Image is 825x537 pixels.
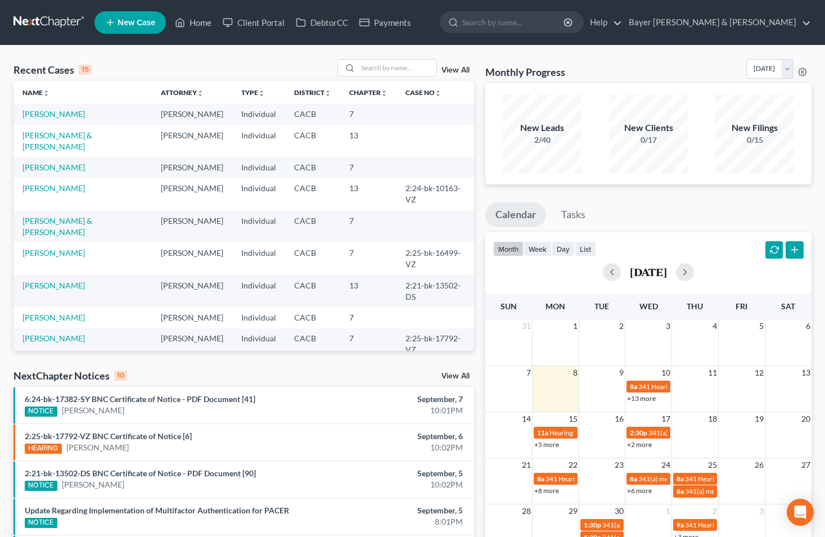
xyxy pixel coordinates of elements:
[324,479,463,490] div: 10:02PM
[551,202,596,227] a: Tasks
[152,103,232,124] td: [PERSON_NAME]
[707,366,718,380] span: 11
[552,241,575,256] button: day
[294,88,331,97] a: Districtunfold_more
[152,328,232,360] td: [PERSON_NAME]
[381,90,387,97] i: unfold_more
[285,178,340,210] td: CACB
[324,431,463,442] div: September, 6
[22,313,85,322] a: [PERSON_NAME]
[25,394,255,404] a: 6:24-bk-17382-SY BNC Certificate of Notice - PDF Document [41]
[638,382,739,391] span: 341 Hearing for [PERSON_NAME]
[324,442,463,453] div: 10:02PM
[549,428,637,437] span: Hearing for [PERSON_NAME]
[13,369,127,382] div: NextChapter Notices
[648,428,704,437] span: 341(a) Meeting for
[627,440,652,449] a: +2 more
[630,382,637,391] span: 8a
[800,412,812,426] span: 20
[232,157,285,178] td: Individual
[232,328,285,360] td: Individual
[232,275,285,307] td: Individual
[736,301,747,311] span: Fri
[665,319,671,333] span: 3
[340,328,396,360] td: 7
[324,90,331,97] i: unfold_more
[609,134,688,146] div: 0/17
[340,103,396,124] td: 7
[758,504,765,518] span: 3
[118,19,155,27] span: New Case
[324,516,463,527] div: 8:01PM
[521,504,532,518] span: 28
[349,88,387,97] a: Chapterunfold_more
[22,183,85,193] a: [PERSON_NAME]
[114,371,127,381] div: 10
[22,216,92,237] a: [PERSON_NAME] & [PERSON_NAME]
[62,479,124,490] a: [PERSON_NAME]
[754,458,765,472] span: 26
[567,412,579,426] span: 15
[639,301,658,311] span: Wed
[665,504,671,518] span: 1
[22,333,85,343] a: [PERSON_NAME]
[324,405,463,416] div: 10:01PM
[787,499,814,526] div: Open Intercom Messenger
[285,328,340,360] td: CACB
[43,90,49,97] i: unfold_more
[340,178,396,210] td: 13
[232,178,285,210] td: Individual
[614,504,625,518] span: 30
[25,431,192,441] a: 2:25-bk-17792-VZ BNC Certificate of Notice [6]
[324,505,463,516] div: September, 5
[22,248,85,258] a: [PERSON_NAME]
[396,328,474,360] td: 2:25-bk-17792-VZ
[25,407,57,417] div: NOTICE
[521,319,532,333] span: 31
[572,366,579,380] span: 8
[521,412,532,426] span: 14
[534,486,559,495] a: +8 more
[217,12,290,33] a: Client Portal
[152,125,232,157] td: [PERSON_NAME]
[677,475,684,483] span: 8a
[232,125,285,157] td: Individual
[485,65,565,79] h3: Monthly Progress
[161,88,204,97] a: Attorneyunfold_more
[660,458,671,472] span: 24
[614,458,625,472] span: 23
[503,121,581,134] div: New Leads
[638,475,806,483] span: 341(a) meeting for [PERSON_NAME] & [PERSON_NAME]
[25,468,256,478] a: 2:21-bk-13502-DS BNC Certificate of Notice - PDF Document [90]
[618,319,625,333] span: 2
[435,90,441,97] i: unfold_more
[169,12,217,33] a: Home
[805,319,812,333] span: 6
[340,157,396,178] td: 7
[340,242,396,274] td: 7
[22,281,85,290] a: [PERSON_NAME]
[546,475,646,483] span: 341 Hearing for [PERSON_NAME]
[152,307,232,328] td: [PERSON_NAME]
[627,486,652,495] a: +6 more
[715,121,794,134] div: New Filings
[660,412,671,426] span: 17
[152,275,232,307] td: [PERSON_NAME]
[22,109,85,119] a: [PERSON_NAME]
[575,241,596,256] button: list
[396,242,474,274] td: 2:25-bk-16499-VZ
[232,307,285,328] td: Individual
[584,12,622,33] a: Help
[152,157,232,178] td: [PERSON_NAME]
[396,275,474,307] td: 2:21-bk-13502-DS
[152,242,232,274] td: [PERSON_NAME]
[285,157,340,178] td: CACB
[685,487,794,495] span: 341(a) meeting for [PERSON_NAME]
[660,366,671,380] span: 10
[567,458,579,472] span: 22
[537,475,544,483] span: 8a
[687,301,703,311] span: Thu
[711,504,718,518] span: 2
[630,266,667,278] h2: [DATE]
[232,103,285,124] td: Individual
